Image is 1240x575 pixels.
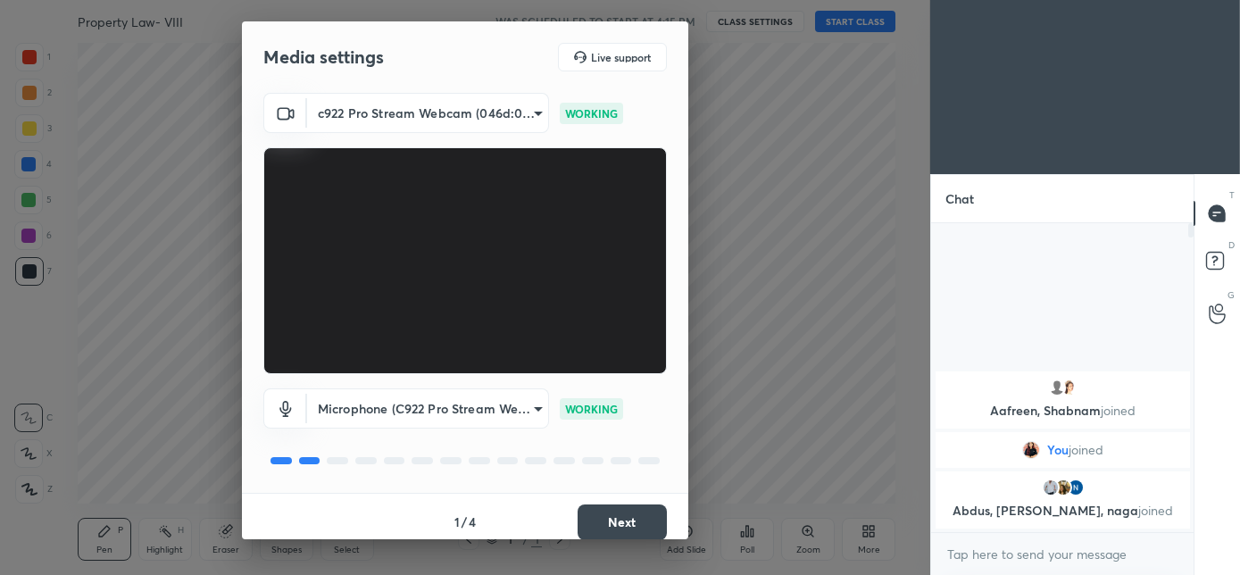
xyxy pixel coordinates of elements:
img: default.png [1047,379,1065,396]
img: 9f49b73c654e4168959752afa848a689.jpg [1041,479,1059,496]
p: Chat [931,175,988,222]
img: 05514626b3584cb8bf974ab8136fe915.jpg [1022,441,1040,459]
span: joined [1069,443,1103,457]
div: grid [931,368,1194,532]
p: Aafreen, Shabnam [946,404,1179,418]
h4: 4 [469,512,476,531]
h4: 1 [454,512,460,531]
p: D [1228,238,1235,252]
img: 6713d5e0c5c348f89adeb9f43abe441c.jpg [1053,479,1071,496]
span: joined [1138,502,1173,519]
img: 3 [1066,479,1084,496]
p: G [1228,288,1235,302]
div: c922 Pro Stream Webcam (046d:085c) [307,93,549,133]
p: WORKING [565,401,618,417]
h5: Live support [591,52,651,62]
p: Abdus, [PERSON_NAME], naga [946,504,1179,518]
span: joined [1101,402,1136,419]
p: T [1229,188,1235,202]
p: WORKING [565,105,618,121]
img: 3 [1060,379,1078,396]
button: Next [578,504,667,540]
h2: Media settings [263,46,384,69]
div: c922 Pro Stream Webcam (046d:085c) [307,388,549,429]
span: You [1047,443,1069,457]
h4: / [462,512,467,531]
